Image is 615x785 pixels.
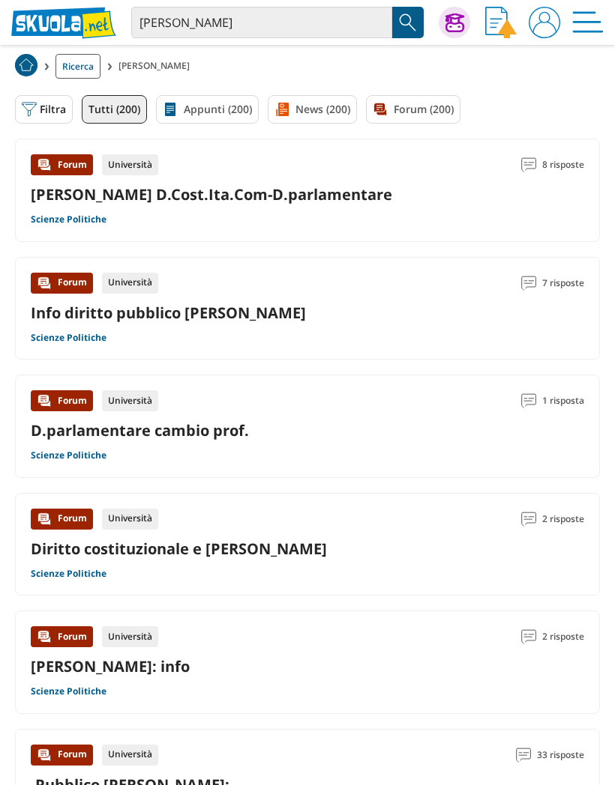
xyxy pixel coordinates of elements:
[529,7,560,38] img: User avatar
[31,656,190,676] a: [PERSON_NAME]: info
[542,273,584,294] span: 7 risposte
[31,539,327,559] a: Diritto costituzionale e [PERSON_NAME]
[521,393,536,408] img: Commenti lettura
[31,420,249,440] a: D.parlamentare cambio prof.
[392,7,424,38] button: Search Button
[31,745,93,766] div: Forum
[31,509,93,530] div: Forum
[102,154,158,175] div: Università
[485,7,517,38] img: Invia appunto
[31,303,306,323] a: Info diritto pubblico [PERSON_NAME]
[31,184,392,204] a: [PERSON_NAME] D.Cost.Ita.Com-D.parlamentare
[37,748,52,763] img: Forum contenuto
[445,13,464,32] img: Chiedi Tutor AI
[102,509,158,530] div: Università
[102,745,158,766] div: Università
[542,154,584,175] span: 8 risposte
[31,273,93,294] div: Forum
[521,157,536,172] img: Commenti lettura
[537,745,584,766] span: 33 risposte
[37,276,52,291] img: Forum contenuto
[37,512,52,527] img: Forum contenuto
[131,7,392,38] input: Cerca appunti, riassunti o versioni
[542,626,584,647] span: 2 risposte
[31,332,106,344] a: Scienze Politiche
[15,54,37,76] img: Home
[102,273,158,294] div: Università
[102,390,158,411] div: Università
[15,54,37,79] a: Home
[31,568,106,580] a: Scienze Politiche
[521,512,536,527] img: Commenti lettura
[163,102,178,117] img: Appunti filtro contenuto
[31,685,106,697] a: Scienze Politiche
[118,54,196,79] span: [PERSON_NAME]
[31,390,93,411] div: Forum
[516,748,531,763] img: Commenti lettura
[397,11,419,34] img: Cerca appunti, riassunti o versioni
[37,157,52,172] img: Forum contenuto
[102,626,158,647] div: Università
[15,95,73,124] button: Filtra
[31,154,93,175] div: Forum
[274,102,289,117] img: News filtro contenuto
[37,629,52,644] img: Forum contenuto
[22,102,37,117] img: Filtra filtri mobile
[37,393,52,408] img: Forum contenuto
[31,449,106,461] a: Scienze Politiche
[366,95,460,124] a: Forum (200)
[156,95,259,124] a: Appunti (200)
[521,629,536,644] img: Commenti lettura
[31,626,93,647] div: Forum
[542,509,584,530] span: 2 risposte
[82,95,147,124] a: Tutti (200)
[55,54,100,79] a: Ricerca
[542,390,584,411] span: 1 risposta
[521,276,536,291] img: Commenti lettura
[373,102,388,117] img: Forum filtro contenuto
[572,7,604,38] img: Menù
[268,95,357,124] a: News (200)
[31,213,106,225] a: Scienze Politiche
